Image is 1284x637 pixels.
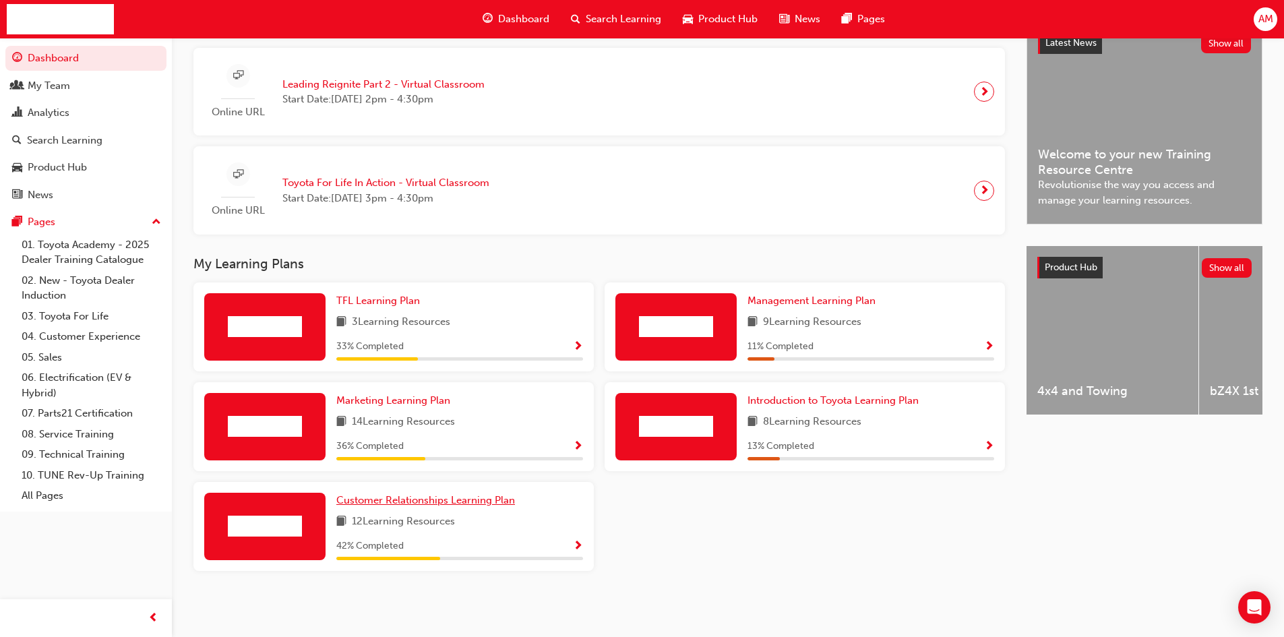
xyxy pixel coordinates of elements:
[12,216,22,229] span: pages-icon
[5,183,166,208] a: News
[5,210,166,235] button: Pages
[16,306,166,327] a: 03. Toyota For Life
[747,293,881,309] a: Management Learning Plan
[336,494,515,506] span: Customer Relationships Learning Plan
[1027,21,1262,224] a: Latest NewsShow allWelcome to your new Training Resource CentreRevolutionise the way you access a...
[7,4,114,34] img: Trak
[336,295,420,307] span: TFL Learning Plan
[282,175,489,191] span: Toyota For Life In Action - Virtual Classroom
[336,493,520,508] a: Customer Relationships Learning Plan
[979,82,989,101] span: next-icon
[747,439,814,454] span: 13 % Completed
[352,514,455,530] span: 12 Learning Resources
[228,316,302,337] img: Trak
[747,314,758,331] span: book-icon
[16,235,166,270] a: 01. Toyota Academy - 2025 Dealer Training Catalogue
[5,155,166,180] a: Product Hub
[27,133,102,148] div: Search Learning
[336,414,346,431] span: book-icon
[747,295,876,307] span: Management Learning Plan
[152,214,161,231] span: up-icon
[16,444,166,465] a: 09. Technical Training
[573,441,583,453] span: Show Progress
[282,92,485,107] span: Start Date: [DATE] 2pm - 4:30pm
[779,11,789,28] span: news-icon
[12,135,22,147] span: search-icon
[336,393,456,408] a: Marketing Learning Plan
[571,11,580,28] span: search-icon
[763,414,861,431] span: 8 Learning Resources
[831,5,896,33] a: pages-iconPages
[204,59,994,125] a: Online URLLeading Reignite Part 2 - Virtual ClassroomStart Date:[DATE] 2pm - 4:30pm
[233,166,243,183] span: sessionType_ONLINE_URL-icon
[5,46,166,71] a: Dashboard
[336,514,346,530] span: book-icon
[16,485,166,506] a: All Pages
[12,189,22,202] span: news-icon
[573,541,583,553] span: Show Progress
[204,104,272,120] span: Online URL
[979,181,989,200] span: next-icon
[352,314,450,331] span: 3 Learning Resources
[336,539,404,554] span: 42 % Completed
[28,78,70,94] div: My Team
[233,67,243,84] span: sessionType_ONLINE_URL-icon
[763,314,861,331] span: 9 Learning Resources
[16,424,166,445] a: 08. Service Training
[193,256,1005,272] h3: My Learning Plans
[204,203,272,218] span: Online URL
[336,293,425,309] a: TFL Learning Plan
[352,414,455,431] span: 14 Learning Resources
[573,341,583,353] span: Show Progress
[5,43,166,210] button: DashboardMy TeamAnalyticsSearch LearningProduct HubNews
[639,316,713,337] img: Trak
[12,53,22,65] span: guage-icon
[16,403,166,424] a: 07. Parts21 Certification
[747,394,919,406] span: Introduction to Toyota Learning Plan
[336,439,404,454] span: 36 % Completed
[16,465,166,486] a: 10. TUNE Rev-Up Training
[573,538,583,555] button: Show Progress
[683,11,693,28] span: car-icon
[228,516,302,537] img: Trak
[1045,37,1097,49] span: Latest News
[984,438,994,455] button: Show Progress
[1254,7,1277,31] button: AM
[336,339,404,355] span: 33 % Completed
[483,11,493,28] span: guage-icon
[639,416,713,437] img: Trak
[5,128,166,153] a: Search Learning
[586,11,661,27] span: Search Learning
[573,338,583,355] button: Show Progress
[1201,34,1252,53] button: Show all
[28,187,53,203] div: News
[282,191,489,206] span: Start Date: [DATE] 3pm - 4:30pm
[282,77,485,92] span: Leading Reignite Part 2 - Virtual Classroom
[28,214,55,230] div: Pages
[336,314,346,331] span: book-icon
[747,393,924,408] a: Introduction to Toyota Learning Plan
[16,326,166,347] a: 04. Customer Experience
[336,394,450,406] span: Marketing Learning Plan
[1038,147,1251,177] span: Welcome to your new Training Resource Centre
[1037,257,1252,278] a: Product HubShow all
[1038,32,1251,54] a: Latest NewsShow all
[1027,246,1198,415] a: 4x4 and Towing
[1045,262,1097,273] span: Product Hub
[984,441,994,453] span: Show Progress
[16,270,166,306] a: 02. New - Toyota Dealer Induction
[5,73,166,98] a: My Team
[984,338,994,355] button: Show Progress
[28,160,87,175] div: Product Hub
[12,107,22,119] span: chart-icon
[1258,11,1273,27] span: AM
[498,11,549,27] span: Dashboard
[12,162,22,174] span: car-icon
[16,347,166,368] a: 05. Sales
[12,80,22,92] span: people-icon
[560,5,672,33] a: search-iconSearch Learning
[795,11,820,27] span: News
[747,339,814,355] span: 11 % Completed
